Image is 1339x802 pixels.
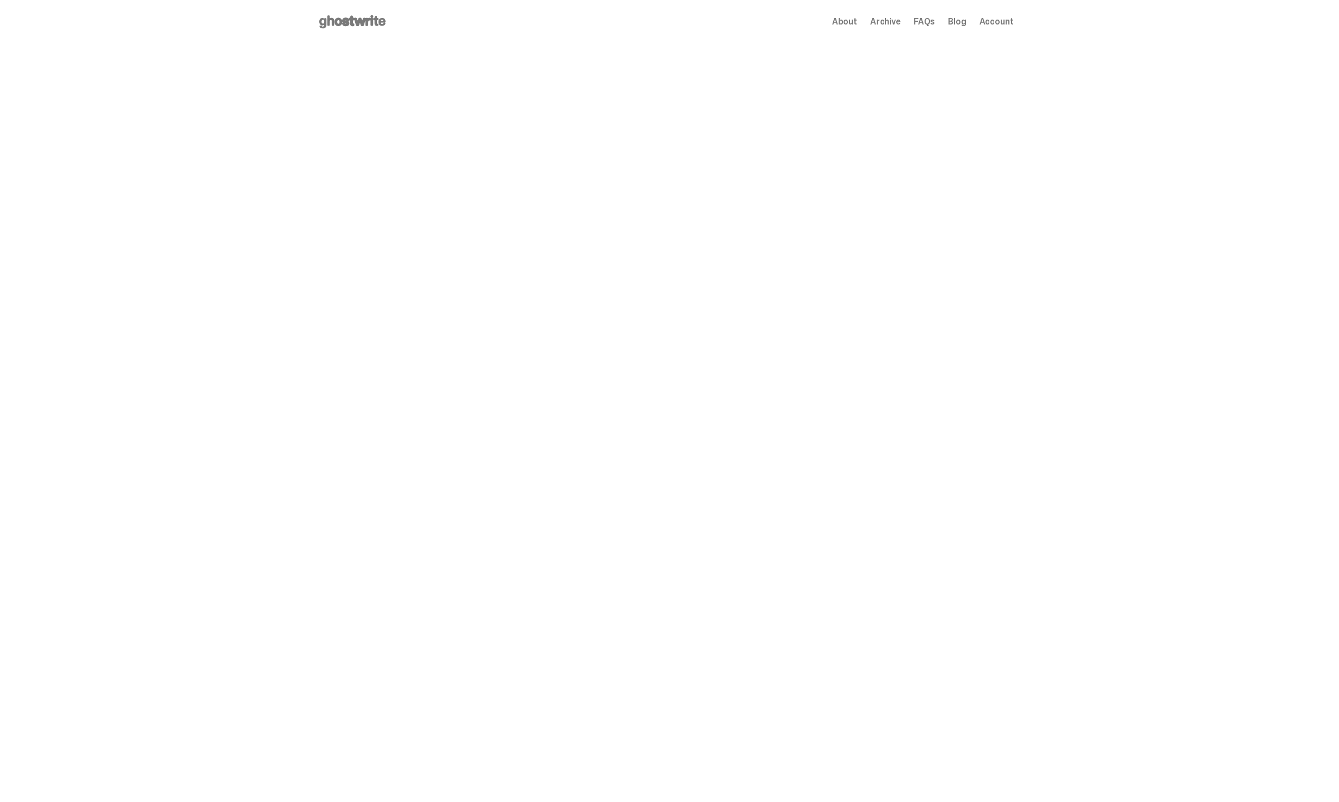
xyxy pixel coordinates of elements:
[870,17,901,26] a: Archive
[980,17,1014,26] a: Account
[914,17,935,26] a: FAQs
[948,17,966,26] a: Blog
[832,17,857,26] a: About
